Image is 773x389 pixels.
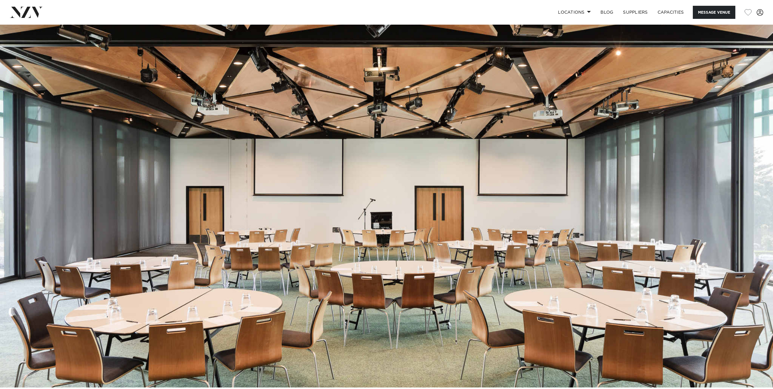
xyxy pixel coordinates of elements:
[618,6,652,19] a: SUPPLIERS
[653,6,689,19] a: Capacities
[553,6,596,19] a: Locations
[10,7,43,18] img: nzv-logo.png
[596,6,618,19] a: BLOG
[693,6,735,19] button: Message Venue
